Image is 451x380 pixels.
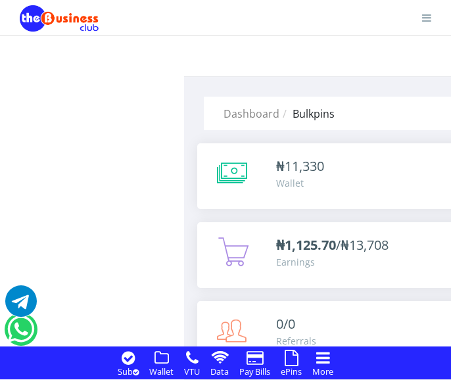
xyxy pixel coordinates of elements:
small: VTU [184,366,200,377]
b: ₦1,125.70 [276,236,336,254]
a: VTU [180,364,204,378]
div: Earnings [276,255,389,269]
small: Sub [118,366,139,377]
small: Wallet [149,366,174,377]
small: Pay Bills [239,366,270,377]
small: Data [210,366,229,377]
a: Data [206,364,233,378]
small: More [312,366,333,377]
div: Wallet [276,176,324,190]
a: Wallet [145,364,178,378]
a: Chat for support [7,323,34,345]
span: 0/0 [276,315,295,333]
a: ePins [277,364,306,378]
a: Chat for support [5,295,37,317]
span: 11,330 [285,157,324,175]
a: Pay Bills [235,364,274,378]
a: Dashboard [224,107,279,121]
small: ePins [281,366,302,377]
a: Sub [114,364,143,378]
img: Logo [20,5,99,32]
span: /₦13,708 [276,236,389,254]
li: Bulkpins [279,106,335,122]
div: Referrals [276,334,316,348]
div: ₦ [276,156,324,176]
